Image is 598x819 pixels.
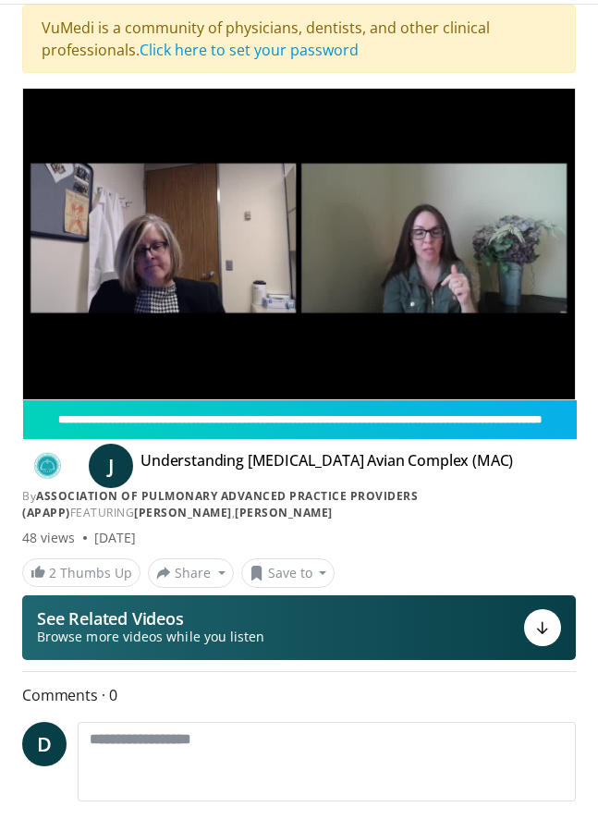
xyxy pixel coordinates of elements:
[22,451,74,481] img: Association of Pulmonary Advanced Practice Providers (APAPP)
[22,683,576,707] span: Comments 0
[37,609,264,628] p: See Related Videos
[37,628,264,646] span: Browse more videos while you listen
[140,451,513,481] h4: Understanding [MEDICAL_DATA] Avian Complex (MAC)
[148,558,234,588] button: Share
[23,89,575,399] video-js: Video Player
[94,529,136,547] div: [DATE]
[22,722,67,766] a: D
[140,40,359,60] a: Click here to set your password
[22,5,576,73] div: VuMedi is a community of physicians, dentists, and other clinical professionals.
[22,558,140,587] a: 2 Thumbs Up
[49,564,56,581] span: 2
[22,595,576,660] button: See Related Videos Browse more videos while you listen
[22,488,418,520] a: Association of Pulmonary Advanced Practice Providers (APAPP)
[235,505,333,520] a: [PERSON_NAME]
[22,529,76,547] span: 48 views
[241,558,336,588] button: Save to
[22,488,576,521] div: By FEATURING ,
[134,505,232,520] a: [PERSON_NAME]
[89,444,133,488] a: J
